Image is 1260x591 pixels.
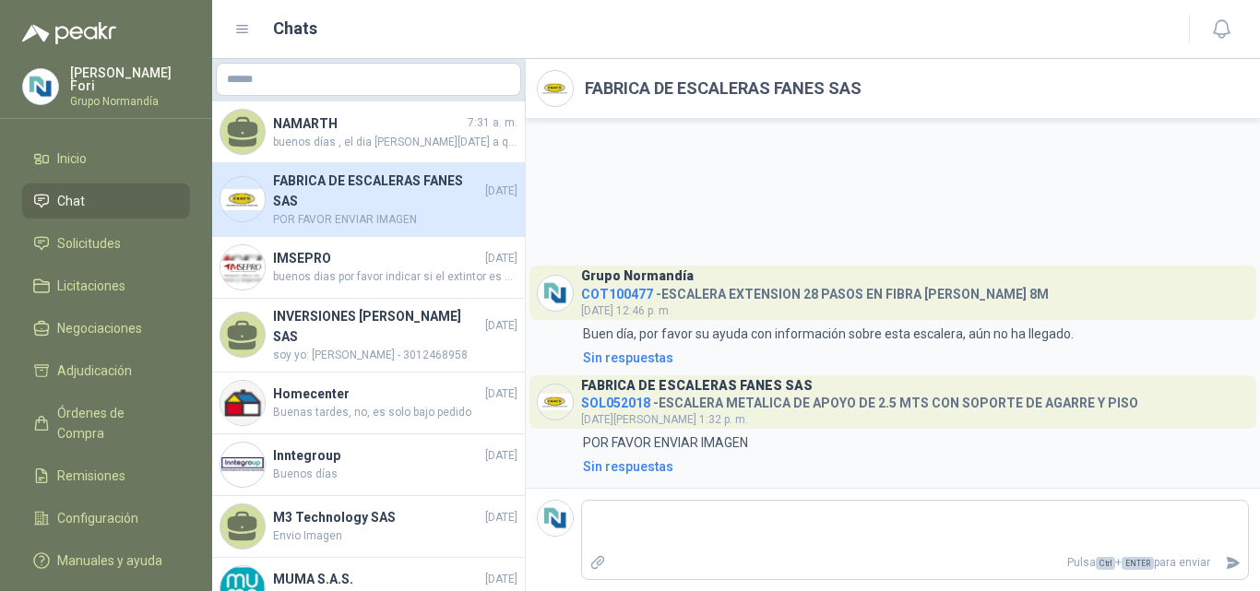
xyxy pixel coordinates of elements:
[581,304,672,317] span: [DATE] 12:46 p. m.
[273,268,517,286] span: buenos dias por favor indicar si el extintor es ABC o BC gracias
[273,347,517,364] span: soy yo: [PERSON_NAME] - 3012468958
[485,317,517,335] span: [DATE]
[220,245,265,290] img: Company Logo
[538,276,573,311] img: Company Logo
[22,226,190,261] a: Solicitudes
[57,276,125,296] span: Licitaciones
[583,348,673,368] div: Sin respuestas
[22,458,190,493] a: Remisiones
[57,403,172,443] span: Órdenes de Compra
[273,527,517,545] span: Envio Imagen
[22,268,190,303] a: Licitaciones
[485,571,517,588] span: [DATE]
[273,16,317,41] h1: Chats
[273,113,464,134] h4: NAMARTH
[22,183,190,219] a: Chat
[538,71,573,106] img: Company Logo
[273,171,481,211] h4: FABRICA DE ESCALERAS FANES SAS
[1218,547,1248,579] button: Enviar
[220,177,265,221] img: Company Logo
[220,443,265,487] img: Company Logo
[212,496,525,558] a: M3 Technology SAS[DATE]Envio Imagen
[485,183,517,200] span: [DATE]
[579,348,1249,368] a: Sin respuestas
[220,381,265,425] img: Company Logo
[613,547,1218,579] p: Pulsa + para enviar
[57,318,142,338] span: Negociaciones
[581,396,650,410] span: SOL052018
[212,372,525,434] a: Company LogoHomecenter[DATE]Buenas tardes, no, es solo bajo pedido
[485,509,517,526] span: [DATE]
[273,569,481,589] h4: MUMA S.A.S.
[22,501,190,536] a: Configuración
[538,501,573,536] img: Company Logo
[468,114,517,132] span: 7:31 a. m.
[57,466,125,486] span: Remisiones
[583,324,1074,344] p: Buen día, por favor su ayuda con información sobre esta escalera, aún no ha llegado.
[57,191,85,211] span: Chat
[57,233,121,254] span: Solicitudes
[581,381,813,391] h3: FABRICA DE ESCALERAS FANES SAS
[581,413,748,426] span: [DATE][PERSON_NAME] 1:32 p. m.
[70,96,190,107] p: Grupo Normandía
[583,456,673,477] div: Sin respuestas
[583,432,748,453] p: POR FAVOR ENVIAR IMAGEN
[22,311,190,346] a: Negociaciones
[22,22,116,44] img: Logo peakr
[273,404,517,421] span: Buenas tardes, no, es solo bajo pedido
[485,250,517,267] span: [DATE]
[57,361,132,381] span: Adjudicación
[212,434,525,496] a: Company LogoInntegroup[DATE]Buenos días
[581,271,694,281] h3: Grupo Normandía
[581,391,1138,408] h4: - ESCALERA METALICA DE APOYO DE 2.5 MTS CON SOPORTE DE AGARRE Y PISO
[212,163,525,237] a: Company LogoFABRICA DE ESCALERAS FANES SAS[DATE]POR FAVOR ENVIAR IMAGEN
[22,353,190,388] a: Adjudicación
[1122,557,1154,570] span: ENTER
[581,282,1049,300] h4: - ESCALERA EXTENSION 28 PASOS EN FIBRA [PERSON_NAME] 8M
[212,237,525,299] a: Company LogoIMSEPRO[DATE]buenos dias por favor indicar si el extintor es ABC o BC gracias
[581,287,653,301] span: COT100477
[273,248,481,268] h4: IMSEPRO
[22,543,190,578] a: Manuales y ayuda
[22,141,190,176] a: Inicio
[485,385,517,403] span: [DATE]
[579,456,1249,477] a: Sin respuestas
[57,508,138,528] span: Configuración
[23,69,58,104] img: Company Logo
[1096,557,1115,570] span: Ctrl
[585,76,862,101] h2: FABRICA DE ESCALERAS FANES SAS
[273,466,517,483] span: Buenos días
[273,211,517,229] span: POR FAVOR ENVIAR IMAGEN
[273,445,481,466] h4: Inntegroup
[273,306,481,347] h4: INVERSIONES [PERSON_NAME] SAS
[538,384,573,420] img: Company Logo
[273,507,481,527] h4: M3 Technology SAS
[70,66,190,92] p: [PERSON_NAME] Fori
[57,550,162,571] span: Manuales y ayuda
[22,396,190,451] a: Órdenes de Compra
[212,299,525,372] a: INVERSIONES [PERSON_NAME] SAS[DATE]soy yo: [PERSON_NAME] - 3012468958
[57,148,87,169] span: Inicio
[273,134,517,151] span: buenos días , el dia [PERSON_NAME][DATE] a que hora se pueden recoger las uniones?
[582,547,613,579] label: Adjuntar archivos
[273,384,481,404] h4: Homecenter
[485,447,517,465] span: [DATE]
[212,101,525,163] a: NAMARTH7:31 a. m.buenos días , el dia [PERSON_NAME][DATE] a que hora se pueden recoger las uniones?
